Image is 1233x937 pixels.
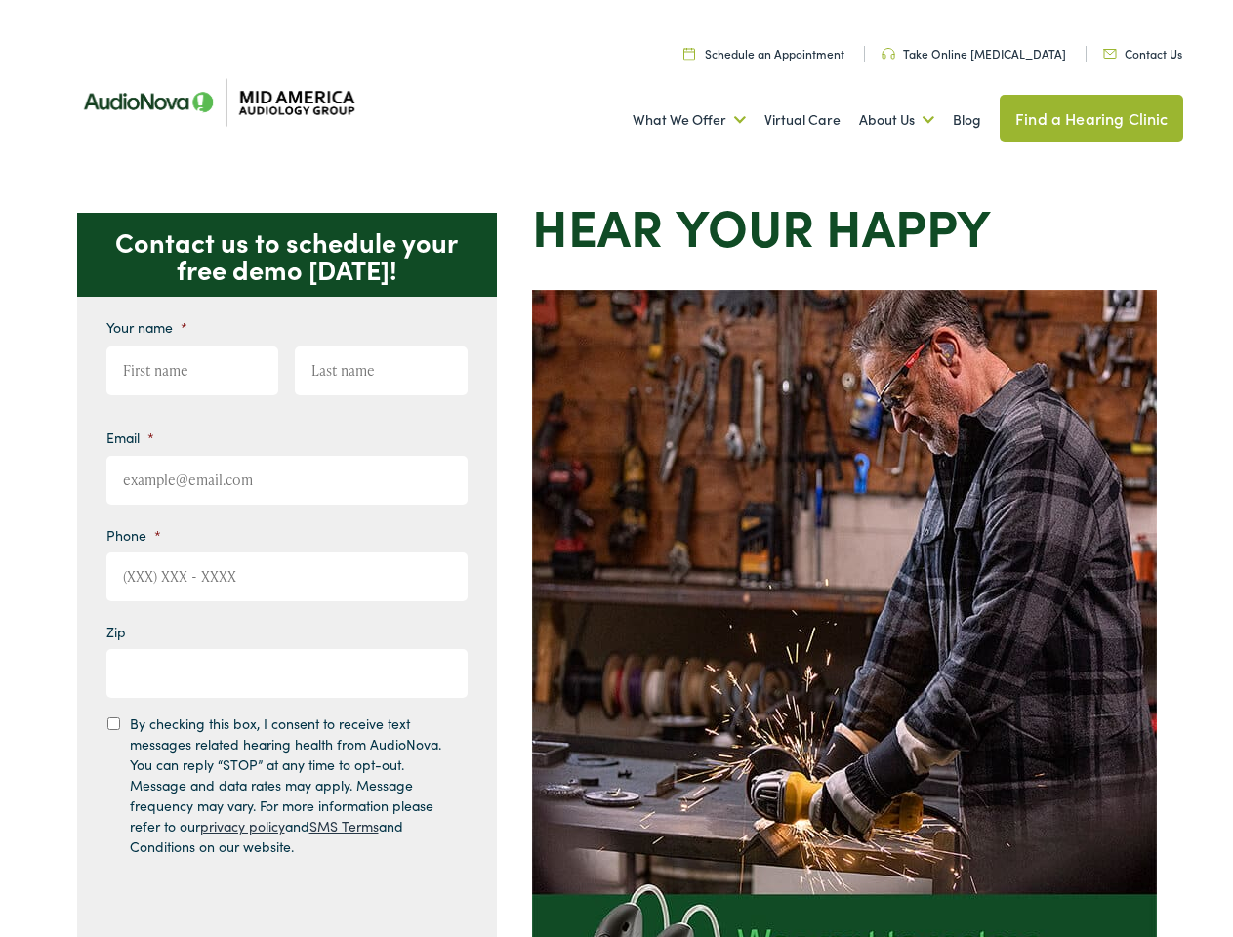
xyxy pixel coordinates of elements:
label: Phone [106,526,161,544]
label: Email [106,428,154,446]
input: First name [106,346,279,395]
a: Blog [953,84,981,156]
label: By checking this box, I consent to receive text messages related hearing health from AudioNova. Y... [130,713,450,857]
input: example@email.com [106,456,468,505]
img: utility icon [683,47,695,60]
strong: your Happy [676,189,991,261]
input: Last name [295,346,468,395]
input: (XXX) XXX - XXXX [106,552,468,601]
a: Find a Hearing Clinic [1000,95,1183,142]
img: utility icon [1103,49,1117,59]
a: What We Offer [633,84,746,156]
img: utility icon [882,48,895,60]
a: About Us [859,84,934,156]
a: Virtual Care [764,84,841,156]
label: Zip [106,623,126,640]
label: Your name [106,318,187,336]
a: Contact Us [1103,45,1182,61]
strong: Hear [532,189,663,261]
a: privacy policy [200,816,285,835]
a: Schedule an Appointment [683,45,844,61]
p: Contact us to schedule your free demo [DATE]! [77,213,497,297]
a: SMS Terms [309,816,379,835]
a: Take Online [MEDICAL_DATA] [882,45,1066,61]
